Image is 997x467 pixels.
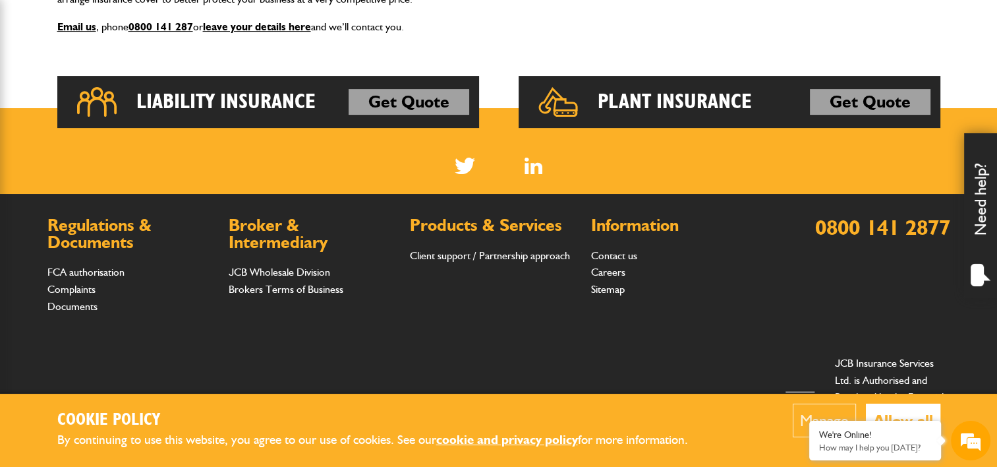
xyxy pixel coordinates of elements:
h2: Plant Insurance [598,89,752,115]
div: Need help? [964,133,997,298]
a: LinkedIn [525,158,542,174]
h2: Broker & Intermediary [229,217,397,251]
a: 0800 141 287 [128,20,193,33]
a: FCA authorisation [47,266,125,278]
p: By continuing to use this website, you agree to our use of cookies. See our for more information. [57,430,710,451]
div: We're Online! [819,429,931,441]
button: Allow all [866,404,940,437]
a: Email us [57,20,96,33]
h2: Liability Insurance [136,89,316,115]
h2: Information [591,217,759,234]
a: leave your details here [203,20,311,33]
a: Contact us [591,249,637,262]
a: JCB Wholesale Division [229,266,330,278]
img: Twitter [455,158,475,174]
a: 0800 141 2877 [815,214,950,240]
a: Get Quote [810,89,930,115]
img: Linked In [525,158,542,174]
a: Complaints [47,283,96,296]
a: Documents [47,300,98,313]
p: How may I help you today? [819,443,931,452]
a: cookie and privacy policy [436,432,578,447]
a: Sitemap [591,283,625,296]
button: Manage [793,404,856,437]
a: Client support / Partnership approach [410,249,570,262]
h2: Products & Services [410,217,578,234]
h2: Regulations & Documents [47,217,215,251]
p: , phone or and we’ll contact you. [57,18,940,36]
h2: Cookie Policy [57,410,710,431]
a: Get Quote [349,89,469,115]
a: Brokers Terms of Business [229,283,343,296]
a: Careers [591,266,625,278]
